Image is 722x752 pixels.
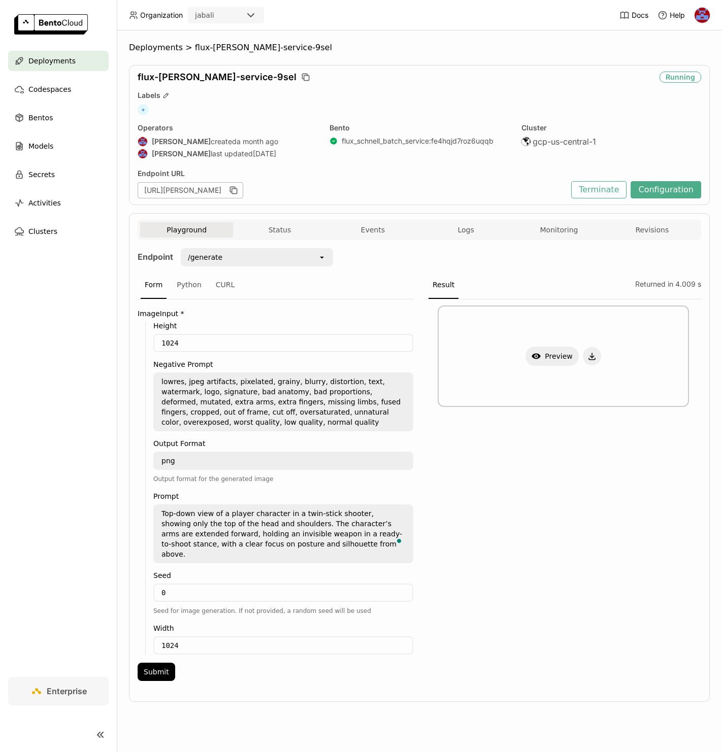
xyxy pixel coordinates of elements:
[318,253,326,261] svg: open
[631,271,701,299] div: Returned in 4.009 s
[153,492,413,500] label: Prompt
[138,137,147,146] img: Jhonatan Oliveira
[532,352,541,361] svg: Show
[140,11,183,20] span: Organization
[457,225,474,234] span: Logs
[28,55,76,67] span: Deployments
[606,222,699,237] button: Revisions
[138,149,147,158] img: Jhonatan Oliveira
[526,347,579,366] button: Preview
[632,11,648,20] span: Docs
[330,123,509,132] div: Bento
[154,373,412,430] textarea: lowres, jpeg artifacts, pixelated, grainy, blurry, distortion, text, watermark, logo, signature, ...
[8,677,109,705] a: Enterprise
[173,271,206,299] div: Python
[153,360,413,368] label: Negative Prompt
[28,112,53,124] span: Bentos
[619,10,648,20] a: Docs
[429,271,458,299] div: Result
[28,225,57,237] span: Clusters
[152,149,211,158] strong: [PERSON_NAME]
[695,8,710,23] img: Jhonatan Oliveira
[326,222,419,237] button: Events
[195,10,214,20] div: jabali
[138,72,297,83] span: flux-[PERSON_NAME]-service-9sel
[138,663,175,681] button: Submit
[342,136,494,146] a: flux_schnell_batch_service:fe4hqjd7roz6uqqb
[28,168,55,181] span: Secrets
[138,169,566,178] div: Endpoint URL
[521,123,701,132] div: Cluster
[631,181,701,198] button: Configuration
[28,197,61,209] span: Activities
[153,624,413,632] label: Width
[28,140,53,152] span: Models
[8,136,109,156] a: Models
[154,505,412,562] textarea: To enrich screen reader interactions, please activate Accessibility in Grammarly extension settings
[8,164,109,185] a: Secrets
[138,149,317,159] div: last updated
[129,43,183,53] span: Deployments
[215,11,216,21] input: Selected jabali.
[138,123,317,132] div: Operators
[138,104,149,115] span: +
[8,108,109,128] a: Bentos
[8,193,109,213] a: Activities
[154,453,412,469] textarea: png
[233,222,326,237] button: Status
[195,43,332,53] span: flux-[PERSON_NAME]-service-9sel
[138,91,701,100] div: Labels
[8,51,109,71] a: Deployments
[237,137,278,146] span: a month ago
[512,222,605,237] button: Monitoring
[670,11,685,20] span: Help
[660,72,701,83] div: Running
[153,322,413,330] label: Height
[152,137,211,146] strong: [PERSON_NAME]
[138,252,173,262] strong: Endpoint
[253,149,276,158] span: [DATE]
[658,10,685,20] div: Help
[8,79,109,99] a: Codespaces
[183,43,195,53] span: >
[571,181,627,198] button: Terminate
[141,271,167,299] div: Form
[223,252,224,262] input: Selected /generate.
[14,14,88,35] img: logo
[138,182,243,198] div: [URL][PERSON_NAME]
[188,252,222,262] div: /generate
[212,271,239,299] div: CURL
[153,439,413,448] label: Output Format
[47,686,87,696] span: Enterprise
[138,310,413,318] label: ImageInput *
[153,606,413,616] div: Seed for image generation. If not provided, a random seed will be used
[153,571,413,579] label: Seed
[8,221,109,242] a: Clusters
[533,136,596,147] span: gcp-us-central-1
[28,83,71,95] span: Codespaces
[153,474,413,484] div: Output format for the generated image
[140,222,233,237] button: Playground
[129,43,710,53] nav: Breadcrumbs navigation
[138,136,317,147] div: created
